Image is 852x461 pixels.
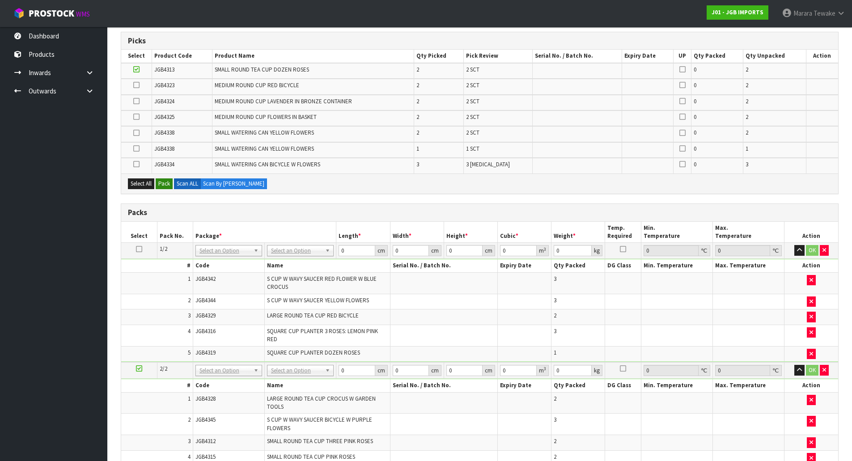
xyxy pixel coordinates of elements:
th: Select [121,50,152,63]
span: MEDIUM ROUND CUP RED BICYCLE [215,81,299,89]
span: SMALL ROUND TEA CUP THREE PINK ROSES [267,437,373,445]
span: 2 [746,81,748,89]
span: JGB4312 [195,437,216,445]
span: 3 [416,161,419,168]
span: JGB4323 [154,81,174,89]
span: SQUARE CUP PLANTER DOZEN ROSES [267,349,360,356]
th: Pack No. [157,222,193,243]
th: Serial No. / Batch No. [390,379,497,392]
span: 2 [554,395,556,402]
span: Select an Option [271,245,322,256]
th: Length [336,222,390,243]
th: Code [193,259,264,272]
span: 2 [416,81,419,89]
span: 0 [694,66,696,73]
span: 2 [554,453,556,461]
div: kg [592,365,602,376]
th: Name [265,259,390,272]
span: JGB4325 [154,113,174,121]
span: Select an Option [271,365,322,376]
th: Width [390,222,444,243]
div: cm [483,365,495,376]
a: J01 - JGB IMPORTS [707,5,768,20]
span: 0 [694,161,696,168]
span: 2 [416,97,419,105]
span: 2 SCT [466,113,479,121]
th: Height [444,222,497,243]
th: Qty Picked [414,50,464,63]
span: JGB4316 [195,327,216,335]
th: Serial No. / Batch No. [390,259,497,272]
th: Action [784,379,838,392]
span: Tewake [814,9,835,17]
span: MEDIUM ROUND CUP FLOWERS IN BASKET [215,113,317,121]
th: DG Class [605,259,641,272]
div: cm [483,245,495,256]
span: 2 [416,129,419,136]
span: Select an Option [199,365,250,376]
label: Scan ALL [174,178,201,189]
h3: Picks [128,37,831,45]
th: Max. Temperature [712,222,784,243]
span: 2 [746,97,748,105]
div: ℃ [699,365,710,376]
sup: 3 [544,366,546,372]
th: Product Name [212,50,414,63]
div: m [537,365,549,376]
span: 2 [554,312,556,319]
th: Action [806,50,838,63]
span: Select an Option [199,245,250,256]
th: Min. Temperature [641,222,712,243]
th: Min. Temperature [641,259,712,272]
span: 0 [694,97,696,105]
th: # [121,259,193,272]
button: OK [806,365,818,376]
span: 3 [188,437,191,445]
span: JGB4342 [195,275,216,283]
span: S CUP W WAVY SAUCER YELLOW FLOWERS [267,296,369,304]
span: 3 [188,312,191,319]
div: cm [429,245,441,256]
div: cm [375,365,388,376]
span: 5 [188,349,191,356]
span: JGB4315 [195,453,216,461]
span: 3 [554,416,556,423]
th: Expiry Date [622,50,674,63]
th: Expiry Date [498,379,551,392]
span: SMALL WATERING CAN YELLOW FLOWERS [215,129,314,136]
span: 2/2 [160,365,167,372]
button: Select All [128,178,154,189]
th: Weight [551,222,605,243]
span: ProStock [29,8,74,19]
button: Pack [156,178,173,189]
th: Min. Temperature [641,379,712,392]
span: JGB4319 [195,349,216,356]
th: Action [784,259,838,272]
span: 1 [554,349,556,356]
span: SMALL WATERING CAN BICYCLE W FLOWERS [215,161,320,168]
span: S CUP W WAVY SAUCER RED FLOWER W BLUE CROCUS [267,275,377,291]
span: 2 [188,296,191,304]
label: Scan By [PERSON_NAME] [200,178,267,189]
span: JGB4338 [154,145,174,152]
span: JGB4328 [195,395,216,402]
div: kg [592,245,602,256]
th: Max. Temperature [712,379,784,392]
span: JGB4329 [195,312,216,319]
th: Qty Packed [551,259,605,272]
span: Marara [793,9,812,17]
span: 2 [746,66,748,73]
th: Temp. Required [605,222,641,243]
span: 0 [694,113,696,121]
div: m [537,245,549,256]
th: Expiry Date [498,259,551,272]
span: 2 [188,416,191,423]
span: 1 [188,395,191,402]
span: 2 [746,113,748,121]
sup: 3 [544,246,546,252]
span: 3 [746,161,748,168]
button: OK [806,245,818,256]
div: ℃ [770,365,782,376]
span: 0 [694,129,696,136]
span: 0 [694,145,696,152]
